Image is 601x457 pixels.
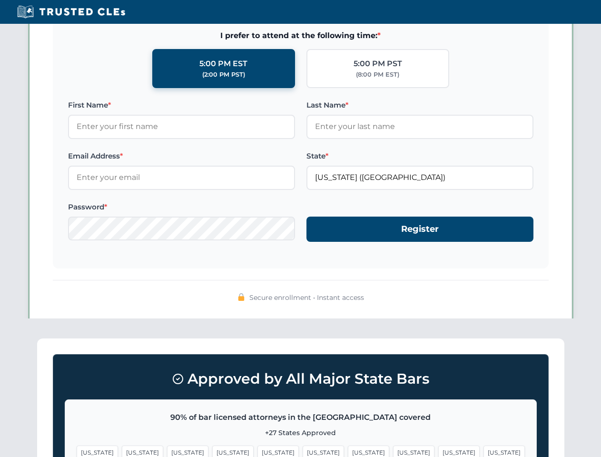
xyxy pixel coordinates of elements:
[306,150,533,162] label: State
[14,5,128,19] img: Trusted CLEs
[68,30,533,42] span: I prefer to attend at the following time:
[68,201,295,213] label: Password
[77,411,525,424] p: 90% of bar licensed attorneys in the [GEOGRAPHIC_DATA] covered
[306,217,533,242] button: Register
[237,293,245,301] img: 🔒
[306,115,533,139] input: Enter your last name
[77,427,525,438] p: +27 States Approved
[306,166,533,189] input: Florida (FL)
[68,150,295,162] label: Email Address
[199,58,247,70] div: 5:00 PM EST
[354,58,402,70] div: 5:00 PM PST
[65,366,537,392] h3: Approved by All Major State Bars
[356,70,399,79] div: (8:00 PM EST)
[202,70,245,79] div: (2:00 PM PST)
[68,115,295,139] input: Enter your first name
[68,166,295,189] input: Enter your email
[68,99,295,111] label: First Name
[306,99,533,111] label: Last Name
[249,292,364,303] span: Secure enrollment • Instant access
